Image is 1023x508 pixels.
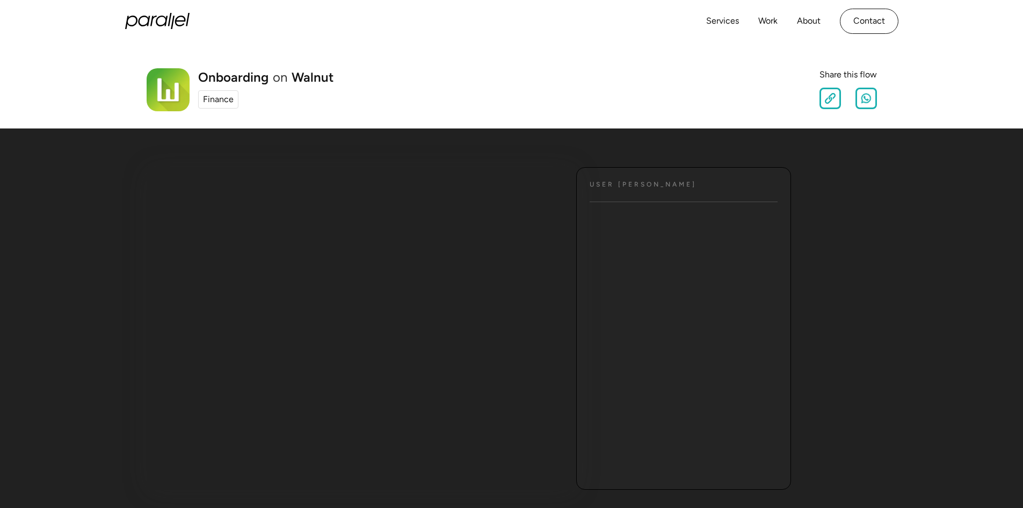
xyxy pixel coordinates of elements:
[797,13,821,29] a: About
[198,90,238,109] a: Finance
[273,71,287,84] div: on
[819,68,877,81] div: Share this flow
[203,93,234,106] div: Finance
[125,13,190,29] a: home
[198,71,269,84] h1: Onboarding
[840,9,898,34] a: Contact
[758,13,778,29] a: Work
[590,181,696,189] h4: User [PERSON_NAME]
[292,71,333,84] a: Walnut
[706,13,739,29] a: Services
